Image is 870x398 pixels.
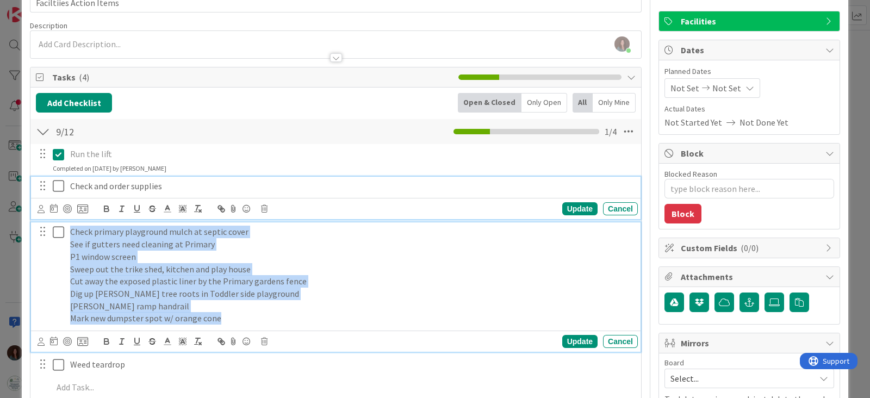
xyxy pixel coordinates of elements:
p: Sweep out the trike shed, kitchen and play house [70,263,633,276]
p: Check and order supplies [70,180,633,192]
div: Only Open [521,93,567,113]
span: Mirrors [681,337,820,350]
span: Facilities [681,15,820,28]
p: Run the lift [70,148,633,160]
span: Not Started Yet [664,116,722,129]
span: Not Set [712,82,741,95]
div: Open & Closed [458,93,521,113]
span: Not Done Yet [739,116,788,129]
span: Board [664,359,684,366]
button: Block [664,204,701,223]
span: 1 / 4 [605,125,617,138]
img: OCY08dXc8IdnIpmaIgmOpY5pXBdHb5bl.jpg [614,36,630,52]
p: Dig up [PERSON_NAME] tree roots in Toddler side playground [70,288,633,300]
span: Actual Dates [664,103,834,115]
span: ( 4 ) [79,72,89,83]
p: [PERSON_NAME] ramp handrail [70,300,633,313]
span: Attachments [681,270,820,283]
p: Mark new dumpster spot w/ orange cone [70,312,633,325]
div: Update [562,202,598,215]
p: Weed teardrop [70,358,633,371]
label: Blocked Reason [664,169,717,179]
input: Add Checklist... [52,122,297,141]
span: Tasks [52,71,453,84]
p: Check primary playground mulch at septic cover [70,226,633,238]
button: Add Checklist [36,93,112,113]
div: All [573,93,593,113]
div: Only Mine [593,93,636,113]
div: Update [562,335,598,348]
span: Not Set [670,82,699,95]
span: Support [23,2,49,15]
p: Cut away the exposed plastic liner by the Primary gardens fence [70,275,633,288]
span: Select... [670,371,810,386]
p: See if gutters need cleaning at Primary [70,238,633,251]
span: ( 0/0 ) [741,242,759,253]
div: Completed on [DATE] by [PERSON_NAME] [53,164,166,173]
span: Planned Dates [664,66,834,77]
span: Custom Fields [681,241,820,254]
p: P1 window screen [70,251,633,263]
div: Cancel [603,335,638,348]
span: Dates [681,43,820,57]
span: Description [30,21,67,30]
span: Block [681,147,820,160]
div: Cancel [603,202,638,215]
